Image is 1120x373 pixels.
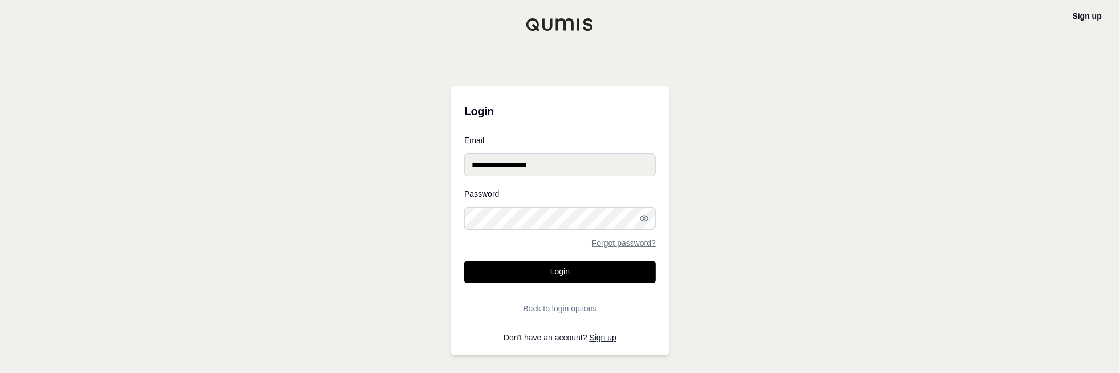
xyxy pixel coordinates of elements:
a: Forgot password? [592,239,656,247]
p: Don't have an account? [464,334,656,342]
a: Sign up [590,333,616,342]
a: Sign up [1073,11,1102,21]
img: Qumis [526,18,594,31]
label: Email [464,136,656,144]
h3: Login [464,100,656,123]
button: Login [464,261,656,283]
button: Back to login options [464,297,656,320]
label: Password [464,190,656,198]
